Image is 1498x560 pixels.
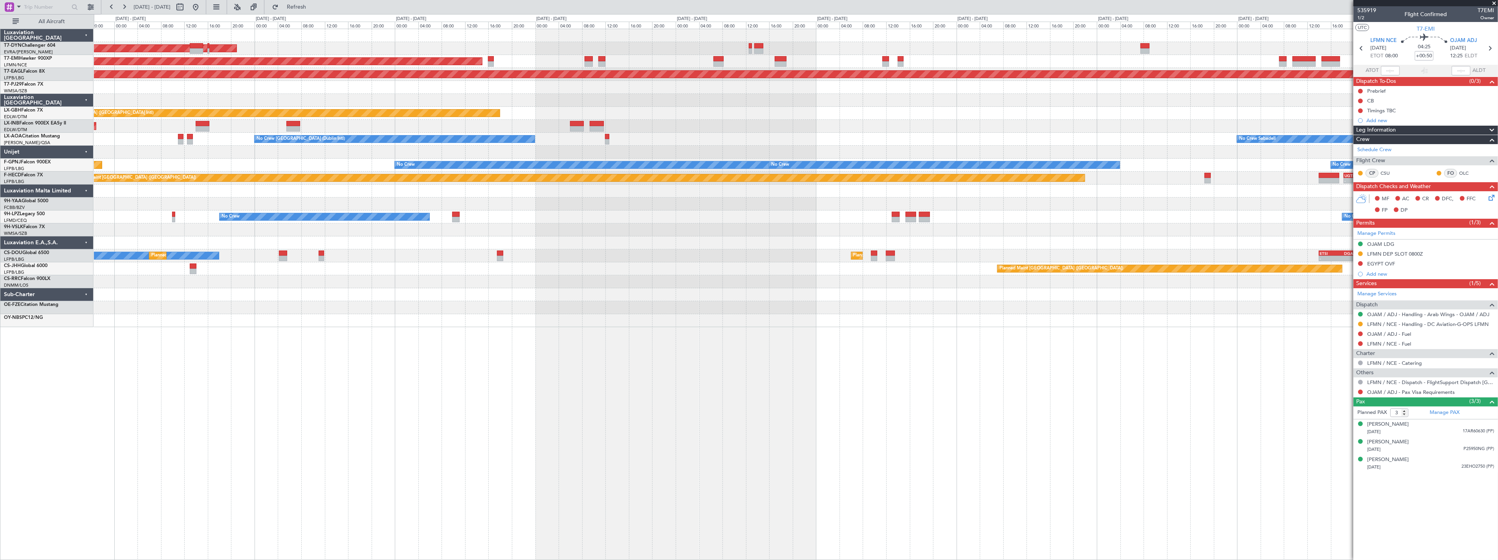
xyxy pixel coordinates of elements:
[1371,37,1397,45] span: LFMN NCE
[1098,16,1128,22] div: [DATE] - [DATE]
[840,22,863,29] div: 04:00
[1027,22,1050,29] div: 12:00
[1357,230,1395,238] a: Manage Permits
[1333,159,1351,171] div: No Crew
[4,315,43,320] a: OY-NBSPC12/NG
[1356,349,1375,358] span: Charter
[1465,52,1477,60] span: ELDT
[1331,22,1355,29] div: 16:00
[4,264,21,268] span: CS-JHH
[1430,409,1459,417] a: Manage PAX
[4,56,52,61] a: T7-EMIHawker 900XP
[4,315,22,320] span: OY-NBS
[1356,219,1375,228] span: Permits
[4,225,23,229] span: 9H-VSLK
[1356,182,1431,191] span: Dispatch Checks and Weather
[91,22,114,29] div: 20:00
[151,250,275,262] div: Planned Maint [GEOGRAPHIC_DATA] ([GEOGRAPHIC_DATA])
[1371,52,1384,60] span: ETOT
[4,134,60,139] a: LX-AOACitation Mustang
[4,121,66,126] a: LX-INBFalcon 900EX EASy II
[863,22,886,29] div: 08:00
[999,263,1123,275] div: Planned Maint [GEOGRAPHIC_DATA] ([GEOGRAPHIC_DATA])
[1356,368,1373,377] span: Others
[512,22,535,29] div: 20:00
[1470,77,1481,85] span: (0/3)
[4,231,27,236] a: WMSA/SZB
[1320,251,1338,256] div: ETSI
[1386,52,1398,60] span: 08:00
[4,251,22,255] span: CS-DOU
[582,22,606,29] div: 08:00
[1356,279,1377,288] span: Services
[114,22,138,29] div: 00:00
[4,302,20,307] span: OE-FZE
[134,4,171,11] span: [DATE] - [DATE]
[4,49,53,55] a: EVRA/[PERSON_NAME]
[1367,447,1381,452] span: [DATE]
[1366,67,1379,75] span: ATOT
[1320,256,1338,261] div: -
[1356,135,1370,144] span: Crew
[1367,321,1489,328] a: LFMN / NCE - Handling - DC Aviation-G-OPS LFMN
[1478,15,1494,21] span: Owner
[1382,207,1388,214] span: FP
[1367,107,1396,114] div: Timings TBC
[1461,463,1494,470] span: 23EHO2750 (PP)
[4,212,20,216] span: 9H-LPZ
[4,108,21,113] span: LX-GBH
[1367,331,1411,337] a: OJAM / ADJ - Fuel
[4,199,48,203] a: 9H-YAAGlobal 5000
[278,22,301,29] div: 04:00
[629,22,653,29] div: 16:00
[535,22,559,29] div: 00:00
[418,22,442,29] div: 04:00
[1366,271,1494,277] div: Add new
[4,108,43,113] a: LX-GBHFalcon 7X
[4,69,45,74] a: T7-EAGLFalcon 8X
[4,160,51,165] a: F-GPNJFalcon 900EX
[184,22,208,29] div: 12:00
[255,22,278,29] div: 00:00
[957,22,980,29] div: 00:00
[1367,421,1409,428] div: [PERSON_NAME]
[372,22,395,29] div: 20:00
[1381,170,1398,177] a: CSU
[1238,16,1269,22] div: [DATE] - [DATE]
[1284,22,1307,29] div: 08:00
[4,127,27,133] a: EDLW/DTM
[958,16,988,22] div: [DATE] - [DATE]
[4,276,21,281] span: CS-RRC
[1003,22,1027,29] div: 08:00
[1404,11,1447,19] div: Flight Confirmed
[4,264,48,268] a: CS-JHHGlobal 6000
[886,22,910,29] div: 12:00
[910,22,933,29] div: 16:00
[722,22,746,29] div: 08:00
[1444,169,1457,178] div: FO
[231,22,255,29] div: 20:00
[1344,211,1362,223] div: No Crew
[268,1,315,13] button: Refresh
[1367,379,1494,386] a: LFMN / NCE - Dispatch - FlightSupport Dispatch [GEOGRAPHIC_DATA]
[699,22,723,29] div: 04:00
[4,82,22,87] span: T7-PJ29
[1144,22,1167,29] div: 08:00
[771,159,789,171] div: No Crew
[1120,22,1144,29] div: 04:00
[1402,195,1409,203] span: AC
[138,22,161,29] div: 04:00
[301,22,325,29] div: 08:00
[257,133,345,145] div: No Crew [GEOGRAPHIC_DATA] (Dublin Intl)
[1463,428,1494,435] span: 17AR60630 (PP)
[1371,44,1387,52] span: [DATE]
[4,82,43,87] a: T7-PJ29Falcon 7X
[1470,218,1481,227] span: (1/3)
[4,179,24,185] a: LFPB/LBG
[4,276,50,281] a: CS-RRCFalcon 900LX
[1366,169,1379,178] div: CP
[4,134,22,139] span: LX-AOA
[161,22,185,29] div: 08:00
[4,166,24,172] a: LFPB/LBG
[1367,97,1374,104] div: CB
